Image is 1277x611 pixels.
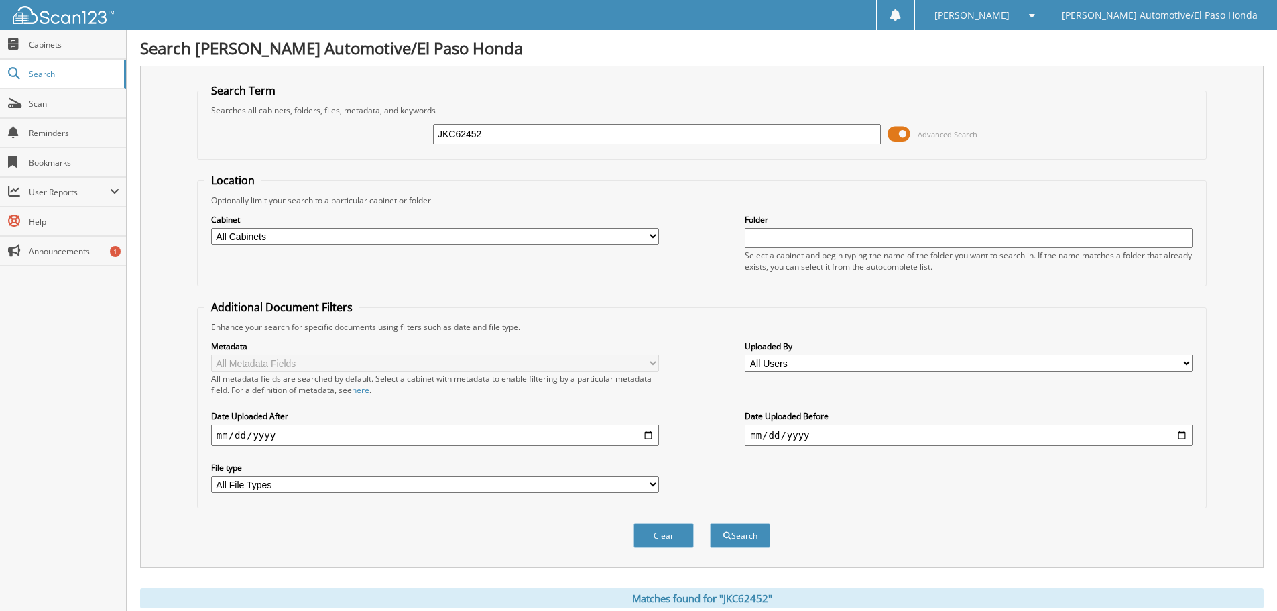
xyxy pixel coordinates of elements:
div: 1 [110,246,121,257]
button: Clear [633,523,694,548]
label: Date Uploaded Before [745,410,1193,422]
span: [PERSON_NAME] Automotive/El Paso Honda [1062,11,1258,19]
div: All metadata fields are searched by default. Select a cabinet with metadata to enable filtering b... [211,373,659,396]
span: Scan [29,98,119,109]
input: end [745,425,1193,446]
label: Date Uploaded After [211,410,659,422]
span: Reminders [29,127,119,139]
div: Select a cabinet and begin typing the name of the folder you want to search in. If the name match... [745,249,1193,272]
label: Cabinet [211,214,659,225]
span: Help [29,216,119,227]
label: Folder [745,214,1193,225]
span: User Reports [29,186,110,198]
div: Matches found for "JKC62452" [140,588,1264,608]
span: [PERSON_NAME] [934,11,1010,19]
span: Bookmarks [29,157,119,168]
div: Enhance your search for specific documents using filters such as date and file type. [204,321,1199,333]
h1: Search [PERSON_NAME] Automotive/El Paso Honda [140,37,1264,59]
div: Searches all cabinets, folders, files, metadata, and keywords [204,105,1199,116]
label: Uploaded By [745,341,1193,352]
label: File type [211,462,659,474]
button: Search [710,523,770,548]
span: Cabinets [29,39,119,50]
input: start [211,425,659,446]
legend: Additional Document Filters [204,300,359,315]
legend: Search Term [204,83,282,98]
img: scan123-logo-white.svg [13,6,114,24]
label: Metadata [211,341,659,352]
span: Advanced Search [918,129,977,140]
a: here [352,384,369,396]
span: Announcements [29,245,119,257]
span: Search [29,68,117,80]
legend: Location [204,173,261,188]
div: Optionally limit your search to a particular cabinet or folder [204,195,1199,206]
